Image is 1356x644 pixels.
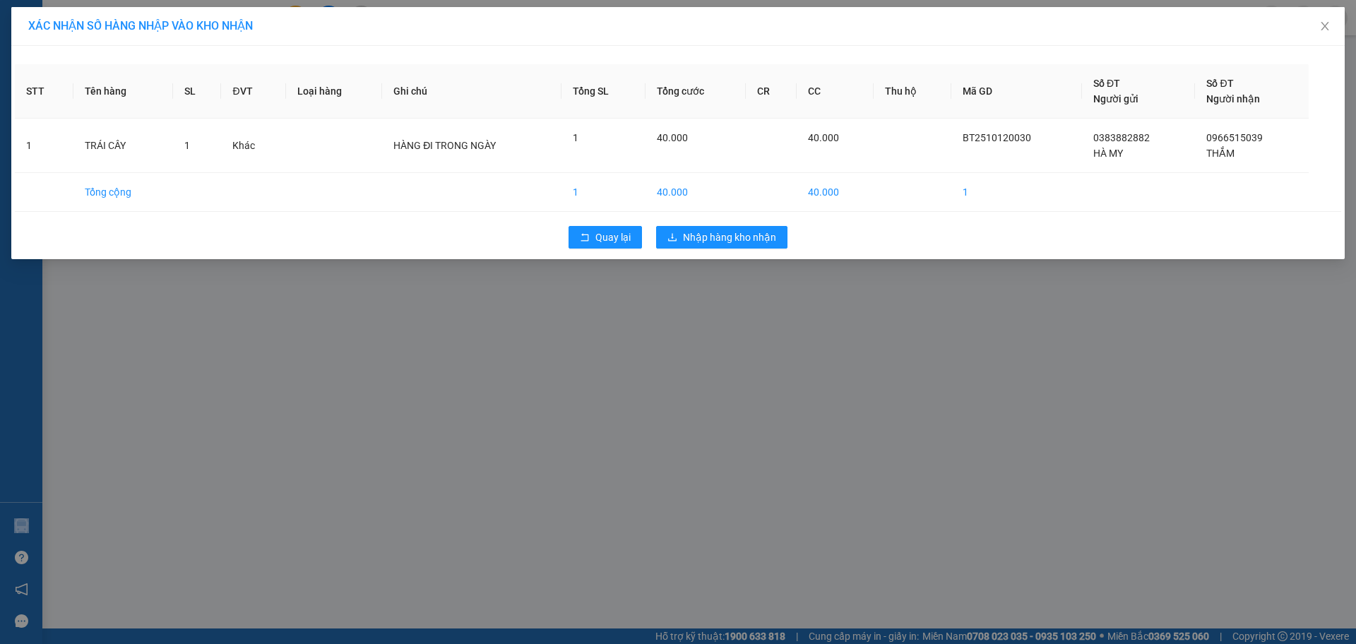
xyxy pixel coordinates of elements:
[1093,78,1120,89] span: Số ĐT
[580,232,590,244] span: rollback
[1093,93,1138,105] span: Người gửi
[1206,78,1233,89] span: Số ĐT
[1206,148,1235,159] span: THẮM
[746,64,797,119] th: CR
[656,226,787,249] button: downloadNhập hàng kho nhận
[646,173,746,212] td: 40.000
[1305,7,1345,47] button: Close
[646,64,746,119] th: Tổng cước
[667,232,677,244] span: download
[15,64,73,119] th: STT
[286,64,382,119] th: Loại hàng
[1206,132,1263,143] span: 0966515039
[173,64,222,119] th: SL
[1206,93,1260,105] span: Người nhận
[1093,132,1150,143] span: 0383882882
[1093,148,1123,159] span: HÀ MY
[28,19,253,32] span: XÁC NHẬN SỐ HÀNG NHẬP VÀO KHO NHẬN
[1319,20,1331,32] span: close
[808,132,839,143] span: 40.000
[382,64,561,119] th: Ghi chú
[73,173,172,212] td: Tổng cộng
[569,226,642,249] button: rollbackQuay lại
[184,140,190,151] span: 1
[73,119,172,173] td: TRÁI CÂY
[657,132,688,143] span: 40.000
[561,173,646,212] td: 1
[221,119,286,173] td: Khác
[73,64,172,119] th: Tên hàng
[561,64,646,119] th: Tổng SL
[595,229,631,245] span: Quay lại
[683,229,776,245] span: Nhập hàng kho nhận
[393,140,496,151] span: HÀNG ĐI TRONG NGÀY
[797,173,874,212] td: 40.000
[221,64,286,119] th: ĐVT
[951,173,1082,212] td: 1
[15,119,73,173] td: 1
[797,64,874,119] th: CC
[874,64,951,119] th: Thu hộ
[573,132,578,143] span: 1
[951,64,1082,119] th: Mã GD
[963,132,1031,143] span: BT2510120030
